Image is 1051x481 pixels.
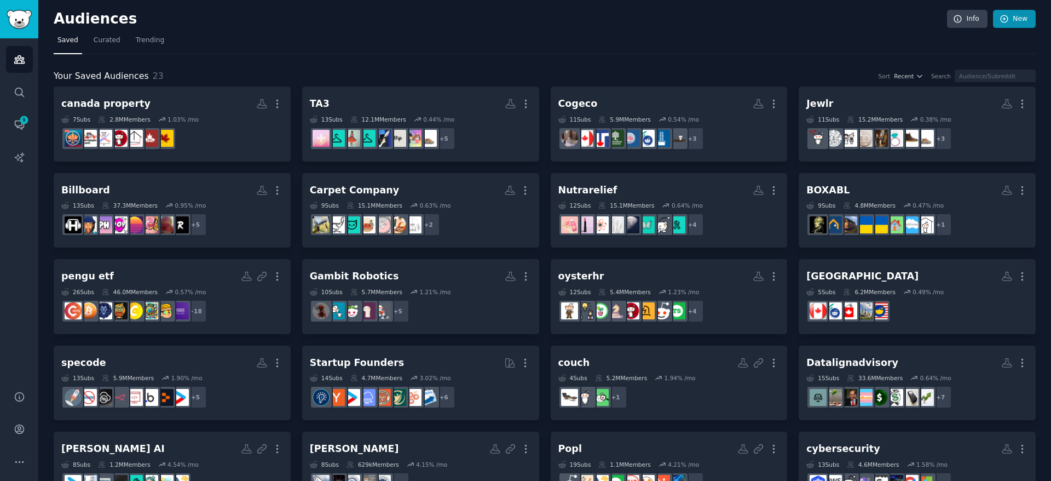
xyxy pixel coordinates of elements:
img: managementconsulting [607,302,624,319]
a: Startup Founders14Subs4.7MMembers3.02% /mo+6EmailmarketingGrowthHackingLeadershipEntrepreneurRide... [302,346,539,421]
img: CryptoCurrencyMeta [65,302,82,319]
a: Nutrarelief12Subs15.1MMembers0.64% /mo+4adhd_anxietyAnxietyadhdwomensleepSkincareAddictionUKIndia... [551,173,788,248]
img: millenials [856,389,873,406]
img: londonontario [607,130,624,147]
img: EntrepreneurRideAlong [374,389,391,406]
div: 629k Members [347,461,399,468]
div: BOXABL [806,184,850,197]
div: couch [558,356,590,370]
img: PetiteFashionAdvice [359,130,376,147]
div: 11 Sub s [806,116,839,123]
img: TorontoRealEstate [126,130,143,147]
img: canada [810,302,827,319]
div: 5.9M Members [598,116,650,123]
img: rap [172,216,189,233]
img: FluentInFinance [886,389,903,406]
img: opensource [328,302,345,319]
img: OttawaRealEstate [856,302,873,319]
a: Gambit Robotics10Subs5.7MMembers1.21% /mo+5AskRoboticsLocalLLaMAraspberry_piopensourcerobotics [302,259,539,334]
a: New [993,10,1036,28]
img: SPACs [810,216,827,233]
div: 37.3M Members [102,202,158,209]
img: PlusSize [313,130,330,147]
img: webdev [126,389,143,406]
h2: Audiences [54,10,947,28]
div: 13 Sub s [310,116,343,123]
img: interiordecorating [359,216,376,233]
img: Moissanite [825,130,842,147]
a: Datalignadvisory15Subs33.6MMembers0.64% /mo+7investingMiddleClassFinanceFluentInFinanceMoneymille... [799,346,1036,421]
img: fashionwomens35 [917,130,934,147]
img: sales [653,302,670,319]
div: 1.03 % /mo [168,116,199,123]
img: InteriorDesign [405,216,421,233]
div: 26 Sub s [61,288,94,296]
img: GrowthHacking [405,389,421,406]
img: canadahousing [141,130,158,147]
img: robotics [313,302,330,319]
img: Payroll [638,302,655,319]
img: CryptoCurrencyClassic [126,302,143,319]
img: PlusSizeFashion [328,130,345,147]
a: Carpet Company9Subs15.1MMembers0.63% /mo+2InteriorDesignCozyPlacesDesignMyRoominteriordecoratingf... [302,173,539,248]
div: 5.2M Members [595,374,647,382]
div: 0.49 % /mo [913,288,944,296]
div: 2.8M Members [98,116,150,123]
img: ottawa [638,130,655,147]
div: 0.63 % /mo [420,202,451,209]
div: Startup Founders [310,356,404,370]
div: [PERSON_NAME] AI [61,442,165,456]
div: 8 Sub s [310,461,339,468]
img: Leadership [389,389,406,406]
img: DesignMyRoom [374,216,391,233]
div: 6.2M Members [843,288,895,296]
img: bitcheswithtaste [871,130,888,147]
img: TinyHouses [840,216,857,233]
img: legaladvicecanada [65,130,82,147]
div: pengu etf [61,270,114,283]
div: Sort [879,72,891,80]
img: Anxiety [653,216,670,233]
div: + 5 [432,127,455,150]
div: + 3 [929,127,952,150]
img: CanadaPolitics [840,302,857,319]
div: Carpet Company [310,184,399,197]
div: 8 Sub s [61,461,90,468]
img: LocalLLaMA [359,302,376,319]
img: weddingplanning [810,130,827,147]
img: Bitcoin [80,302,97,319]
img: CozyPlaces [389,216,406,233]
div: 15.2M Members [847,116,903,123]
div: 4.6M Members [847,461,899,468]
div: 0.64 % /mo [672,202,703,209]
div: 9 Sub s [310,202,339,209]
div: cybersecurity [806,442,880,456]
img: popculturechat [126,216,143,233]
img: PersonalFinanceCanada [622,302,639,319]
div: 1.1M Members [598,461,650,468]
div: 1.21 % /mo [420,288,451,296]
img: memecoins [141,302,158,319]
img: NextCryptoMoonshots [111,302,128,319]
div: 5 Sub s [806,288,835,296]
img: Pop [111,216,128,233]
img: modulars [856,216,873,233]
img: raspberry_pi [343,302,360,319]
img: cro [95,302,112,319]
div: 12 Sub s [558,202,591,209]
div: oysterhr [558,270,604,283]
button: Recent [894,72,923,80]
img: malaysia [871,302,888,319]
img: ottawa [825,302,842,319]
div: + 5 [184,386,207,409]
img: EstatePlanning [810,389,827,406]
span: Trending [136,36,164,45]
img: humanresources [561,302,578,319]
div: Nutrarelief [558,184,617,197]
div: 1.58 % /mo [916,461,948,468]
img: Weddingsunder10k [856,130,873,147]
img: Emailmarketing [420,389,437,406]
div: 0.57 % /mo [175,288,206,296]
div: 19 Sub s [558,461,591,468]
img: AffordableHousing [886,216,903,233]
